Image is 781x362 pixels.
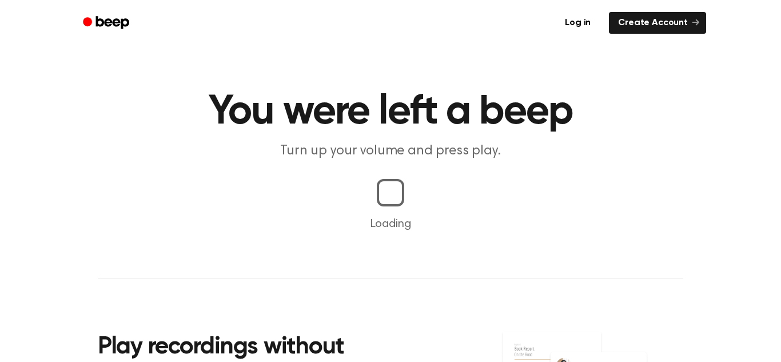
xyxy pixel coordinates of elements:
a: Create Account [609,12,706,34]
h1: You were left a beep [98,92,683,133]
a: Beep [75,12,140,34]
p: Turn up your volume and press play. [171,142,610,161]
p: Loading [14,216,767,233]
a: Log in [553,10,602,36]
